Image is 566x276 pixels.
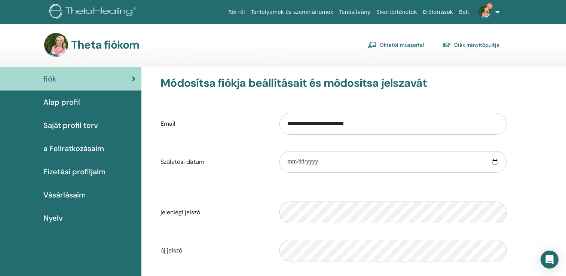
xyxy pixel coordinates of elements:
span: Fizetési profiljaim [43,166,105,177]
label: jelenlegi jelszó [155,205,274,220]
label: Email [155,117,274,131]
span: fiók [43,73,56,85]
img: chalkboard-teacher.svg [368,42,377,48]
span: 9+ [487,3,493,9]
a: Erőforrások [420,5,456,19]
span: Alap profil [43,96,80,108]
div: Open Intercom Messenger [541,251,559,269]
a: Tanúsítvány [336,5,373,19]
h3: Theta fiókom [71,38,139,52]
span: Nyelv [43,212,63,224]
span: Saját profil terv [43,120,98,131]
img: default.jpg [44,33,68,57]
img: graduation-cap.svg [442,42,451,48]
a: Bolt [456,5,472,19]
a: Diák irányítópultja [442,39,499,51]
span: Vásárlásaim [43,189,86,200]
span: a Feliratkozásaim [43,143,104,154]
label: új jelszó [155,243,274,258]
img: default.jpg [478,6,490,18]
img: logo.png [49,4,139,21]
a: Oktatói műszerfal [368,39,424,51]
a: Tanfolyamok és szemináriumok [248,5,336,19]
a: Ról ről [226,5,248,19]
label: Születési dátum [155,155,274,169]
a: Sikertörténetek [373,5,420,19]
h3: Módosítsa fiókja beállításait és módosítsa jelszavát [160,76,507,90]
